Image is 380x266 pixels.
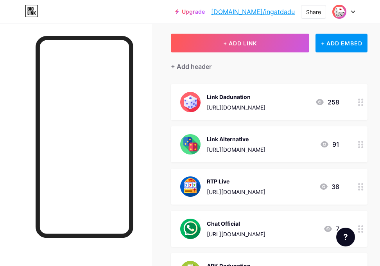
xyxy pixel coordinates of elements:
[180,219,201,239] img: Chat Official
[315,34,367,52] div: + ADD EMBED
[180,134,201,155] img: Link Alternative
[207,177,265,185] div: RTP Live
[175,9,205,15] a: Upgrade
[306,8,321,16] div: Share
[180,92,201,112] img: Link Dadunation
[171,62,212,71] div: + Add header
[320,140,339,149] div: 91
[323,224,339,234] div: 7
[207,219,265,228] div: Chat Official
[211,7,295,16] a: [DOMAIN_NAME]/ingatdadu
[332,4,347,19] img: Dadunation Team
[207,93,265,101] div: Link Dadunation
[223,40,257,47] span: + ADD LINK
[207,146,265,154] div: [URL][DOMAIN_NAME]
[207,135,265,143] div: Link Alternative
[207,103,265,111] div: [URL][DOMAIN_NAME]
[180,176,201,197] img: RTP Live
[171,34,309,52] button: + ADD LINK
[207,188,265,196] div: [URL][DOMAIN_NAME]
[207,230,265,238] div: [URL][DOMAIN_NAME]
[315,97,339,107] div: 258
[319,182,339,191] div: 38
